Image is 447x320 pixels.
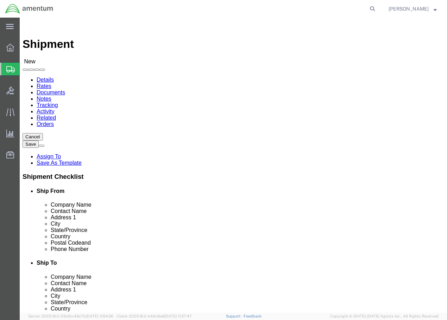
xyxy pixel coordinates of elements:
span: Server: 2025.16.0-21b0bc45e7b [28,314,113,318]
img: logo [5,4,53,14]
span: [DATE] 11:37:47 [164,314,192,318]
span: [DATE] 11:54:36 [86,314,113,318]
a: Feedback [244,314,262,318]
iframe: FS Legacy Container [20,18,447,313]
span: Copyright © [DATE]-[DATE] Agistix Inc., All Rights Reserved [330,313,439,319]
a: Support [226,314,244,318]
span: Client: 2025.16.0-b4dc8a9 [117,314,192,318]
button: [PERSON_NAME] [388,5,437,13]
span: Norma Scott [389,5,429,13]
